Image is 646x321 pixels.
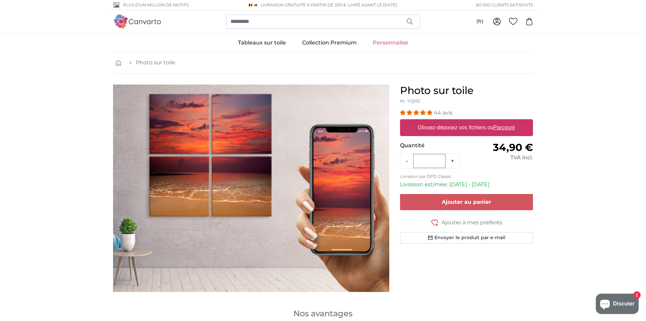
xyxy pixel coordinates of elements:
label: Glissez-déposez vos fichiers ou [415,121,518,134]
span: Plus d'un million de motifs [123,2,189,8]
span: Ajouter au panier [442,199,491,205]
span: Ajouter à mes préférés [441,219,502,227]
span: Livraison GRATUITE à partir de 200 € [261,2,347,7]
u: Parcourir [494,125,515,130]
img: Belgique [249,4,252,6]
button: Ajouter au panier [400,194,533,210]
p: Livraison estimée: [DATE] - [DATE] [400,181,533,189]
button: (fr) [471,15,489,28]
button: - [400,154,413,168]
a: Personnalisé [365,34,416,52]
h3: Nos avantages [113,308,533,319]
img: Canvarto [113,14,161,28]
button: Envoyer le produit par e-mail [400,232,533,244]
inbox-online-store-chat: Chat de la boutique en ligne Shopify [594,294,641,316]
button: + [445,154,459,168]
a: Photo sur toile [136,59,175,67]
span: - [347,2,397,7]
span: Livré avant le [DATE] [348,2,397,7]
span: 44 avis [434,109,453,116]
h1: Photo sur toile [400,85,533,97]
span: Nr. YQ552 [400,98,420,103]
span: 34,90 € [493,141,533,154]
p: Livraison par DPD Classic [400,174,533,179]
div: 1 of 1 [113,85,389,292]
div: TVA incl. [467,154,533,162]
nav: breadcrumbs [113,52,533,74]
a: Collection Premium [294,34,365,52]
span: 60 000 clients satisfaits [476,2,533,8]
img: personalised-canvas-print [113,85,389,292]
span: 4.93 stars [400,109,434,116]
button: Ajouter à mes préférés [400,218,533,227]
p: Quantité [400,141,466,150]
a: Tableaux sur toile [230,34,294,52]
